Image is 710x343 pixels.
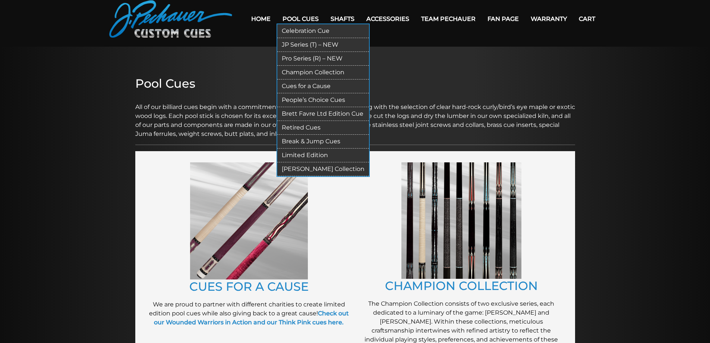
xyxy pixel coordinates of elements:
a: Limited Edition [277,149,369,162]
a: Shafts [325,9,360,28]
p: All of our billiard cues begin with a commitment to total quality control, starting with the sele... [135,94,575,138]
a: Home [245,9,277,28]
a: Brett Favre Ltd Edition Cue [277,107,369,121]
a: Champion Collection [277,66,369,79]
a: [PERSON_NAME] Collection [277,162,369,176]
a: Warranty [525,9,573,28]
a: Pro Series (R) – NEW [277,52,369,66]
img: Pechauer Custom Cues [109,0,232,38]
a: Check out our Wounded Warriors in Action and our Think Pink cues here. [154,310,349,326]
a: Cues for a Cause [277,79,369,93]
a: Team Pechauer [415,9,482,28]
a: Accessories [360,9,415,28]
a: JP Series (T) – NEW [277,38,369,52]
a: Pool Cues [277,9,325,28]
a: Break & Jump Cues [277,135,369,149]
a: Fan Page [482,9,525,28]
a: People’s Choice Cues [277,93,369,107]
a: Cart [573,9,601,28]
a: Celebration Cue [277,24,369,38]
a: CUES FOR A CAUSE [189,279,309,294]
h2: Pool Cues [135,77,575,91]
a: Retired Cues [277,121,369,135]
p: We are proud to partner with different charities to create limited edition pool cues while also g... [146,300,351,327]
a: CHAMPION COLLECTION [385,278,538,293]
